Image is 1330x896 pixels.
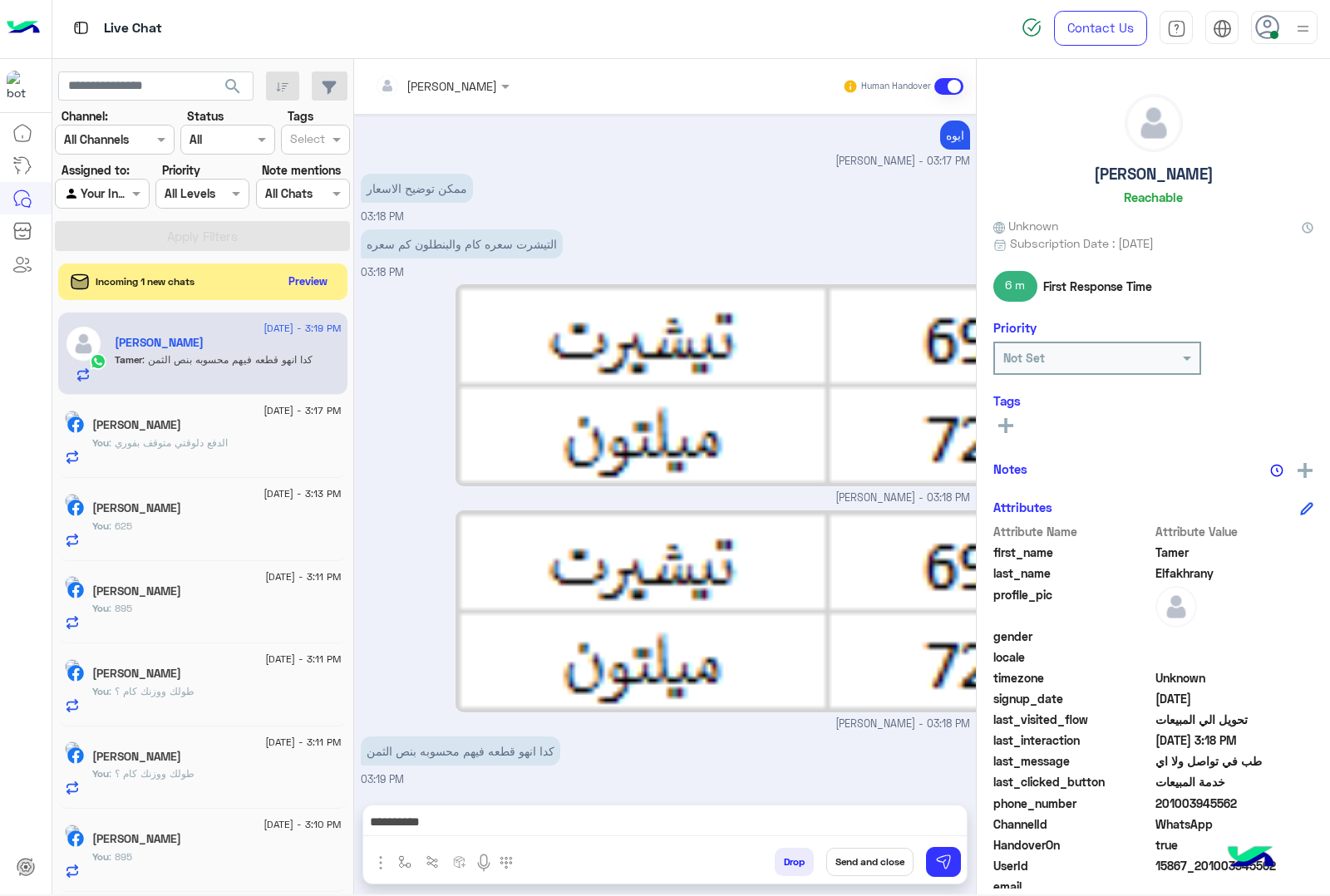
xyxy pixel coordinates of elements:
h6: Attributes [993,500,1052,514]
span: طب في تواصل ولا اي [1155,752,1314,770]
img: tab [1213,19,1232,38]
span: first_name [993,544,1152,561]
span: ChannelId [993,815,1152,833]
p: Live Chat [104,17,162,40]
img: defaultAdmin.png [1155,586,1197,628]
img: defaultAdmin.png [65,325,102,362]
p: 11/9/2025, 3:17 PM [940,121,970,150]
span: gender [993,628,1152,645]
img: create order [453,855,466,869]
button: create order [446,848,474,875]
span: 895 [109,602,132,614]
span: Unknown [993,217,1058,234]
h5: Osama Ali [92,832,181,846]
span: 15867_201003945562 [1155,857,1314,874]
div: Select [288,130,325,151]
img: picture [65,494,80,509]
span: 2025-09-11T12:18:12.4924377Z [1155,731,1314,749]
span: [PERSON_NAME] - 03:18 PM [835,490,970,506]
span: You [92,685,109,697]
span: locale [993,648,1152,666]
span: Attribute Value [1155,523,1314,540]
span: Tamer [1155,544,1314,561]
button: Preview [282,269,335,293]
span: Elfakhrany [1155,564,1314,582]
span: [DATE] - 3:19 PM [264,321,341,336]
span: true [1155,836,1314,854]
span: timezone [993,669,1152,687]
img: send attachment [371,853,391,873]
span: [DATE] - 3:10 PM [264,817,341,832]
span: 6 m [993,271,1037,301]
img: Facebook [67,582,84,598]
img: Logo [7,11,40,46]
img: notes [1270,464,1283,477]
span: last_interaction [993,731,1152,749]
span: You [92,519,109,532]
button: select flow [392,848,419,875]
img: tab [1167,19,1186,38]
span: [DATE] - 3:17 PM [264,403,341,418]
span: الدفع دلوقتي متوقف بفوري [109,436,228,449]
img: spinner [1022,17,1042,37]
span: [PERSON_NAME] - 03:17 PM [835,154,970,170]
img: select flow [398,855,411,869]
h5: [PERSON_NAME] [1094,165,1214,184]
span: 201003945562 [1155,795,1314,812]
img: Facebook [67,830,84,847]
span: null [1155,648,1314,666]
h5: Tamer Elfakhrany [115,336,204,350]
span: طولك ووزنك كام ؟ [109,685,195,697]
span: 625 [109,519,132,532]
span: كدا انهو قطعه فيهم محسوبه بنص الثمن [142,353,313,366]
span: UserId [993,857,1152,874]
label: Priority [162,161,200,179]
span: search [223,76,243,96]
span: طولك ووزنك كام ؟ [109,767,195,780]
label: Note mentions [262,161,341,179]
h5: Mohamed Sherif [92,667,181,681]
label: Status [187,107,224,125]
span: [DATE] - 3:11 PM [265,735,341,750]
label: Assigned to: [62,161,130,179]
span: last_clicked_button [993,773,1152,790]
img: hulul-logo.png [1222,830,1280,888]
span: last_name [993,564,1152,582]
img: Facebook [67,665,84,682]
img: picture [65,576,80,591]
span: Subscription Date : [DATE] [1010,234,1154,252]
img: defaultAdmin.png [1126,95,1182,151]
a: tab [1160,11,1193,46]
button: search [213,71,254,107]
span: phone_number [993,795,1152,812]
small: Human Handover [861,80,931,93]
a: Contact Us [1054,11,1147,46]
label: Channel: [62,107,108,125]
img: picture [65,825,80,839]
img: add [1298,463,1313,478]
h6: Notes [993,461,1027,476]
h6: Priority [993,320,1037,335]
span: null [1155,628,1314,645]
button: Trigger scenario [419,848,446,875]
button: Send and close [826,848,914,876]
img: make a call [500,856,513,869]
span: Unknown [1155,669,1314,687]
span: last_message [993,752,1152,770]
span: You [92,436,109,449]
span: last_visited_flow [993,711,1152,728]
span: You [92,602,109,614]
label: Tags [288,107,313,125]
span: [DATE] - 3:13 PM [264,486,341,501]
span: profile_pic [993,586,1152,624]
span: 2 [1155,815,1314,833]
h6: Tags [993,393,1313,408]
span: تحويل الي المبيعات [1155,711,1314,728]
span: You [92,767,109,780]
span: 895 [109,850,132,863]
span: email [993,878,1152,895]
span: 03:18 PM [361,210,404,223]
span: You [92,850,109,863]
span: null [1155,878,1314,895]
h6: Reachable [1124,190,1183,204]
